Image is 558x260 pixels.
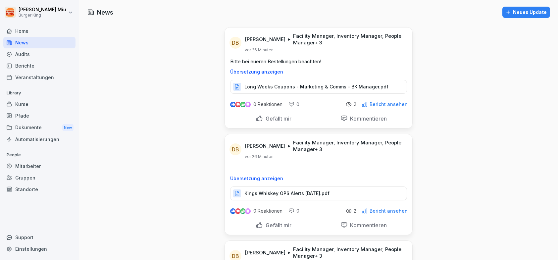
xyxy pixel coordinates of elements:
a: Automatisierungen [3,133,76,145]
p: Long Weeks Coupons - Marketing & Comms - BK Manager.pdf [244,83,388,90]
p: Kings Whiskey OPS Alerts [DATE].pdf [244,190,330,197]
img: like [230,208,236,214]
div: 0 [288,101,299,108]
a: Veranstaltungen [3,72,76,83]
p: Bericht ansehen [370,208,408,214]
img: like [230,102,236,107]
div: New [62,124,74,131]
img: love [235,209,240,214]
a: Berichte [3,60,76,72]
p: vor 26 Minuten [245,154,274,159]
p: Kommentieren [348,115,387,122]
a: Gruppen [3,172,76,183]
div: Support [3,232,76,243]
p: 0 Reaktionen [253,102,282,107]
a: Home [3,25,76,37]
p: [PERSON_NAME] [245,143,285,149]
p: Facility Manager, Inventory Manager, People Manager + 3 [293,33,404,46]
a: Mitarbeiter [3,160,76,172]
a: Kings Whiskey OPS Alerts [DATE].pdf [230,192,407,199]
a: DokumenteNew [3,122,76,134]
p: 0 Reaktionen [253,208,282,214]
p: Kommentieren [348,222,387,229]
div: DB [229,143,241,155]
p: [PERSON_NAME] [245,36,285,43]
p: Facility Manager, Inventory Manager, People Manager + 3 [293,139,404,153]
button: Neues Update [502,7,550,18]
p: Gefällt mir [263,222,291,229]
p: 2 [354,208,356,214]
p: vor 26 Minuten [245,47,274,53]
img: celebrate [240,208,246,214]
p: Facility Manager, Inventory Manager, People Manager + 3 [293,246,404,259]
p: 2 [354,102,356,107]
div: Dokumente [3,122,76,134]
a: Pfade [3,110,76,122]
img: inspiring [245,101,251,107]
img: inspiring [245,208,251,214]
a: Kurse [3,98,76,110]
a: Einstellungen [3,243,76,255]
img: celebrate [240,102,246,107]
img: love [235,102,240,107]
div: Neues Update [506,9,547,16]
p: People [3,150,76,160]
p: Library [3,88,76,98]
h1: News [97,8,113,17]
p: [PERSON_NAME] Miu [19,7,66,13]
a: News [3,37,76,48]
a: Audits [3,48,76,60]
p: Übersetzung anzeigen [230,176,407,181]
div: 0 [288,208,299,214]
p: [PERSON_NAME] [245,249,285,256]
a: Standorte [3,183,76,195]
div: DB [229,37,241,49]
p: Gefällt mir [263,115,291,122]
p: Burger King [19,13,66,18]
p: Übersetzung anzeigen [230,69,407,75]
a: Long Weeks Coupons - Marketing & Comms - BK Manager.pdf [230,85,407,92]
p: Bericht ansehen [370,102,408,107]
p: Bitte bei eueren Bestellungen beachten! [230,58,407,65]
